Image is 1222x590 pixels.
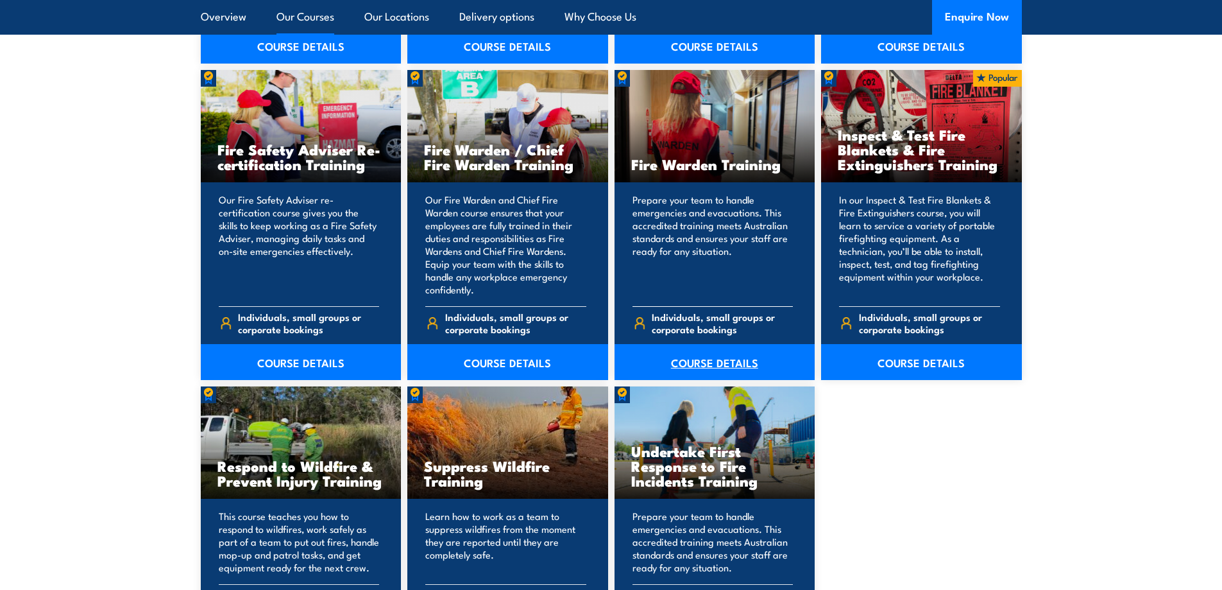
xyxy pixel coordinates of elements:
a: COURSE DETAILS [201,344,402,380]
a: COURSE DETAILS [407,344,608,380]
span: Individuals, small groups or corporate bookings [238,311,379,335]
h3: Respond to Wildfire & Prevent Injury Training [217,458,385,488]
p: In our Inspect & Test Fire Blankets & Fire Extinguishers course, you will learn to service a vari... [839,193,1000,296]
h3: Inspect & Test Fire Blankets & Fire Extinguishers Training [838,127,1005,171]
a: COURSE DETAILS [821,28,1022,64]
p: Prepare your team to handle emergencies and evacuations. This accredited training meets Australia... [632,510,793,574]
h3: Undertake First Response to Fire Incidents Training [631,444,799,488]
a: COURSE DETAILS [615,344,815,380]
span: Individuals, small groups or corporate bookings [445,311,586,335]
a: COURSE DETAILS [615,28,815,64]
a: COURSE DETAILS [407,28,608,64]
p: Prepare your team to handle emergencies and evacuations. This accredited training meets Australia... [632,193,793,296]
h3: Suppress Wildfire Training [424,458,591,488]
span: Individuals, small groups or corporate bookings [652,311,793,335]
a: COURSE DETAILS [821,344,1022,380]
p: Learn how to work as a team to suppress wildfires from the moment they are reported until they ar... [425,510,586,574]
h3: Fire Warden / Chief Fire Warden Training [424,142,591,171]
p: Our Fire Warden and Chief Fire Warden course ensures that your employees are fully trained in the... [425,193,586,296]
h3: Fire Warden Training [631,157,799,171]
span: Individuals, small groups or corporate bookings [859,311,1000,335]
p: Our Fire Safety Adviser re-certification course gives you the skills to keep working as a Fire Sa... [219,193,380,296]
h3: Fire Safety Adviser Re-certification Training [217,142,385,171]
a: COURSE DETAILS [201,28,402,64]
p: This course teaches you how to respond to wildfires, work safely as part of a team to put out fir... [219,510,380,574]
